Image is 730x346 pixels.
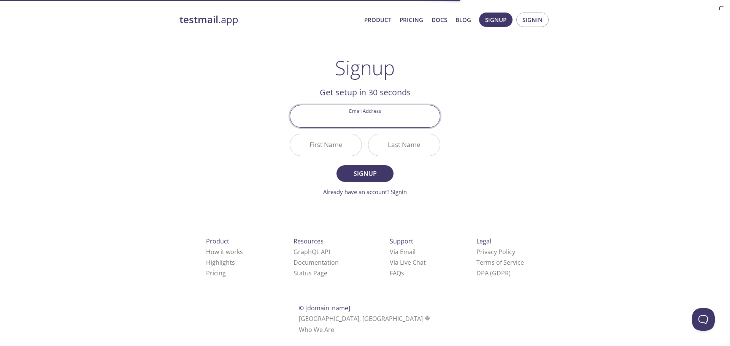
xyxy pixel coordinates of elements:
[294,258,339,267] a: Documentation
[390,269,404,277] a: FAQ
[336,165,394,182] button: Signup
[294,237,324,245] span: Resources
[179,13,358,26] a: testmail.app
[476,237,491,245] span: Legal
[522,15,543,25] span: Signin
[290,86,440,99] h2: Get setup in 30 seconds
[476,248,515,256] a: Privacy Policy
[692,308,715,331] iframe: Help Scout Beacon - Open
[455,15,471,25] a: Blog
[206,237,229,245] span: Product
[335,56,395,79] h1: Signup
[476,269,511,277] a: DPA (GDPR)
[400,15,423,25] a: Pricing
[294,269,327,277] a: Status Page
[206,248,243,256] a: How it works
[206,258,235,267] a: Highlights
[432,15,447,25] a: Docs
[516,13,549,27] button: Signin
[299,325,334,334] a: Who We Are
[323,188,407,196] a: Already have an account? Signin
[299,304,350,312] span: © [DOMAIN_NAME]
[345,168,385,179] span: Signup
[390,237,413,245] span: Support
[479,13,513,27] button: Signup
[179,13,218,26] strong: testmail
[485,15,506,25] span: Signup
[390,248,416,256] a: Via Email
[390,258,426,267] a: Via Live Chat
[206,269,226,277] a: Pricing
[401,269,404,277] span: s
[476,258,524,267] a: Terms of Service
[364,15,391,25] a: Product
[294,248,330,256] a: GraphQL API
[299,314,432,323] span: [GEOGRAPHIC_DATA], [GEOGRAPHIC_DATA]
